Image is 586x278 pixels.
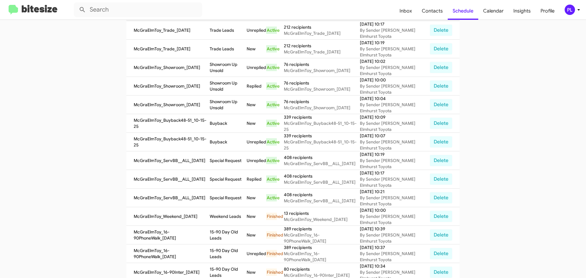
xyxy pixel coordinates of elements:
div: By Sender [PERSON_NAME] Elmhurst Toyota [360,139,430,151]
button: PL [559,5,579,15]
td: McGraElmToy_ServBB__ALL_[DATE] [126,189,210,207]
div: By Sender [PERSON_NAME] Elmhurst Toyota [360,157,430,170]
td: McGraElmToy_Showroom_[DATE] [126,96,210,114]
div: By Sender [PERSON_NAME] Elmhurst Toyota [360,27,430,39]
a: Insights [508,2,536,20]
button: Delete [430,136,452,148]
div: By Sender [PERSON_NAME] Elmhurst Toyota [360,251,430,263]
td: 15-90 Day Old Leads [210,226,247,244]
div: Active [266,157,277,164]
td: New [247,226,266,244]
button: Delete [430,80,452,92]
input: Search [74,2,202,17]
td: McGraElmToy_Showroom_[DATE] [126,77,210,96]
div: McGraElmToy_Showroom_[DATE] [284,105,360,111]
button: Delete [430,192,452,204]
div: Active [266,27,277,34]
div: Active [266,175,277,183]
div: McGraElmToy_Trade_[DATE] [284,30,360,36]
td: McGraElmToy_ServBB__ALL_[DATE] [126,170,210,189]
button: Delete [430,229,452,241]
div: [DATE] 10:04 [360,96,430,102]
div: McGraElmToy_16-90PhoneWalk_[DATE] [284,232,360,244]
div: 408 recipients [284,173,360,179]
div: [DATE] 10:07 [360,133,430,139]
button: Delete [430,155,452,166]
td: McGraElmToy_16-90PhoneWalk_[DATE] [126,226,210,244]
div: [DATE] 10:39 [360,226,430,232]
td: McGraElmToy_Showroom_[DATE] [126,58,210,77]
td: Replied [247,170,266,189]
div: By Sender [PERSON_NAME] Elmhurst Toyota [360,46,430,58]
td: Special Request [210,170,247,189]
button: Delete [430,117,452,129]
div: 212 recipients [284,43,360,49]
a: Profile [536,2,559,20]
div: McGraElmToy_Buyback48-51_10-15-25 [284,120,360,132]
div: [DATE] 10:00 [360,207,430,213]
div: PL [565,5,575,15]
button: Delete [430,211,452,222]
div: Active [266,101,277,108]
a: Schedule [448,2,478,20]
td: Special Request [210,151,247,170]
div: Active [266,120,277,127]
div: McGraElmToy_Weekend_[DATE] [284,216,360,222]
a: Inbox [395,2,417,20]
td: New [247,96,266,114]
div: By Sender [PERSON_NAME] Elmhurst Toyota [360,213,430,226]
div: [DATE] 10:17 [360,21,430,27]
td: Unreplied [247,244,266,263]
div: By Sender [PERSON_NAME] Elmhurst Toyota [360,232,430,244]
div: By Sender [PERSON_NAME] Elmhurst Toyota [360,64,430,77]
button: Delete [430,43,452,55]
div: 408 recipients [284,154,360,161]
div: 408 recipients [284,192,360,198]
td: Showroom Up Unsold [210,58,247,77]
div: 339 recipients [284,133,360,139]
td: McGraElmToy_Trade_[DATE] [126,40,210,58]
div: By Sender [PERSON_NAME] Elmhurst Toyota [360,176,430,188]
button: Delete [430,266,452,278]
div: [DATE] 10:19 [360,40,430,46]
td: Trade Leads [210,21,247,40]
td: McGraElmToy_Weekend_[DATE] [126,207,210,226]
td: Unreplied [247,58,266,77]
div: McGraElmToy_ServBB__ALL_[DATE] [284,179,360,185]
div: 76 recipients [284,99,360,105]
div: Active [266,82,277,90]
td: Trade Leads [210,40,247,58]
div: McGraElmToy_Showroom_[DATE] [284,86,360,92]
td: Replied [247,77,266,96]
div: [DATE] 10:21 [360,189,430,195]
div: Finished [266,213,277,220]
div: McGraElmToy_ServBB__ALL_[DATE] [284,161,360,167]
td: Unreplied [247,151,266,170]
div: 13 recipients [284,210,360,216]
div: McGraElmToy_Buyback48-51_10-15-25 [284,139,360,151]
div: 76 recipients [284,80,360,86]
div: [DATE] 10:19 [360,151,430,157]
td: Unreplied [247,21,266,40]
td: Special Request [210,189,247,207]
div: By Sender [PERSON_NAME] Elmhurst Toyota [360,195,430,207]
td: Weekend Leads [210,207,247,226]
div: Finished [266,250,277,257]
div: Active [266,194,277,201]
div: 389 recipients [284,226,360,232]
div: By Sender [PERSON_NAME] Elmhurst Toyota [360,120,430,132]
div: [DATE] 10:09 [360,114,430,120]
td: Showroom Up Unsold [210,96,247,114]
td: Buyback [210,114,247,133]
td: McGraElmToy_Buyback48-51_10-15-25 [126,114,210,133]
div: By Sender [PERSON_NAME] Elmhurst Toyota [360,83,430,95]
td: McGraElmToy_Buyback48-51_10-15-25 [126,133,210,151]
div: [DATE] 10:02 [360,58,430,64]
a: Calendar [478,2,508,20]
button: Delete [430,99,452,110]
